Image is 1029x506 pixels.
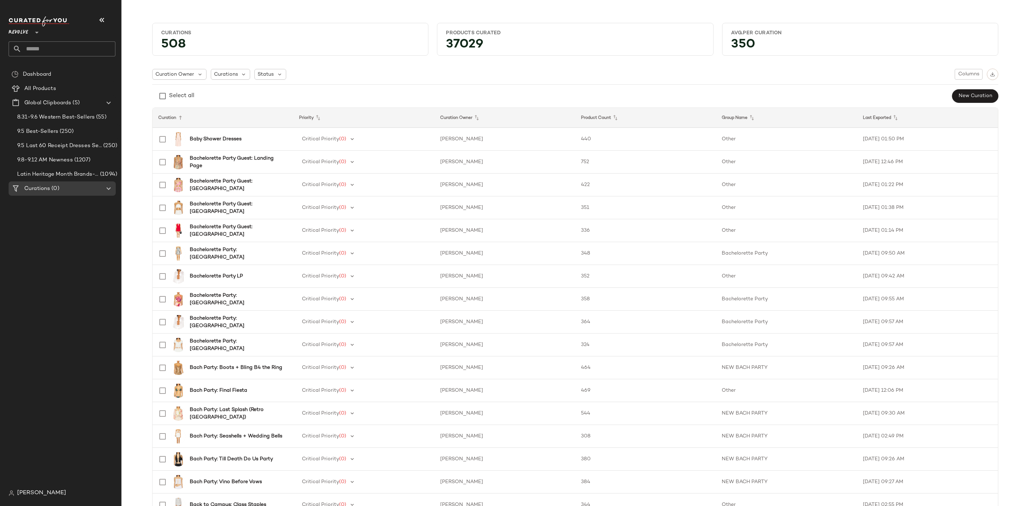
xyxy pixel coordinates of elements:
[434,219,575,242] td: [PERSON_NAME]
[190,455,273,463] b: Bach Party: Till Death Do Us Party
[339,182,346,187] span: (0)
[725,39,995,52] div: 350
[95,113,106,121] span: (55)
[171,132,185,146] img: LOVF-WD4477_V1.jpg
[716,265,857,288] td: Other
[434,334,575,356] td: [PERSON_NAME]
[190,387,247,394] b: Bach Party: Final Fiesta
[434,288,575,311] td: [PERSON_NAME]
[857,425,998,448] td: [DATE] 02:49 PM
[575,471,716,494] td: 384
[190,223,285,238] b: Bachelorette Party Guest: [GEOGRAPHIC_DATA]
[857,356,998,379] td: [DATE] 09:26 AM
[731,30,989,36] div: Avg.per Curation
[302,479,339,485] span: Critical Priority
[171,361,185,375] img: ROFR-WS337_V1.jpg
[302,342,339,347] span: Critical Priority
[716,402,857,425] td: NEW BACH PARTY
[190,155,285,170] b: Bachelorette Party Guest: Landing Page
[434,448,575,471] td: [PERSON_NAME]
[434,311,575,334] td: [PERSON_NAME]
[575,379,716,402] td: 469
[339,342,346,347] span: (0)
[952,89,998,103] button: New Curation
[171,246,185,261] img: PGEO-WD37_V1.jpg
[857,108,998,128] th: Last Exported
[171,406,185,421] img: BENE-WS156_V1.jpg
[17,113,95,121] span: 8.31-9.6 Western Best-Sellers
[716,471,857,494] td: NEW BACH PARTY
[716,242,857,265] td: Bachelorette Party
[339,365,346,370] span: (0)
[575,402,716,425] td: 544
[716,356,857,379] td: NEW BACH PARTY
[17,156,73,164] span: 9.8-9.12 AM Newness
[302,388,339,393] span: Critical Priority
[716,379,857,402] td: Other
[575,174,716,196] td: 422
[302,456,339,462] span: Critical Priority
[17,489,66,497] span: [PERSON_NAME]
[9,16,69,26] img: cfy_white_logo.C9jOOHJF.svg
[857,128,998,151] td: [DATE] 01:50 PM
[716,334,857,356] td: Bachelorette Party
[171,178,185,192] img: PEXR-WS25_V1.jpg
[153,108,293,128] th: Curation
[190,364,282,371] b: Bach Party: Boots + Bling B4 the Ring
[434,425,575,448] td: [PERSON_NAME]
[575,334,716,356] td: 324
[171,429,185,444] img: LOVF-WD4609_V1.jpg
[190,135,242,143] b: Baby Shower Dresses
[857,311,998,334] td: [DATE] 09:57 AM
[857,151,998,174] td: [DATE] 12:46 PM
[155,71,194,78] span: Curation Owner
[716,108,857,128] th: Group Name
[190,315,285,330] b: Bachelorette Party: [GEOGRAPHIC_DATA]
[339,434,346,439] span: (0)
[575,425,716,448] td: 308
[190,200,285,215] b: Bachelorette Party Guest: [GEOGRAPHIC_DATA]
[857,402,998,425] td: [DATE] 09:30 AM
[434,356,575,379] td: [PERSON_NAME]
[575,242,716,265] td: 348
[575,288,716,311] td: 358
[857,288,998,311] td: [DATE] 09:55 AM
[302,296,339,302] span: Critical Priority
[716,174,857,196] td: Other
[302,434,339,439] span: Critical Priority
[58,127,74,136] span: (250)
[302,136,339,142] span: Critical Priority
[339,319,346,325] span: (0)
[716,448,857,471] td: NEW BACH PARTY
[190,246,285,261] b: Bachelorette Party: [GEOGRAPHIC_DATA]
[171,315,185,329] img: LSPA-WS51_V1.jpg
[9,24,28,37] span: Revolve
[857,242,998,265] td: [DATE] 09:50 AM
[440,39,710,52] div: 37029
[302,251,339,256] span: Critical Priority
[434,108,575,128] th: Curation Owner
[155,39,425,52] div: 508
[575,311,716,334] td: 364
[24,85,56,93] span: All Products
[434,128,575,151] td: [PERSON_NAME]
[434,196,575,219] td: [PERSON_NAME]
[24,99,71,107] span: Global Clipboards
[102,142,117,150] span: (250)
[716,311,857,334] td: Bachelorette Party
[190,478,262,486] b: Bach Party: Vino Before Vows
[171,384,185,398] img: YLLR-WX5_V1.jpg
[339,159,346,165] span: (0)
[190,432,282,440] b: Bach Party: Seashells + Wedding Bells
[190,406,285,421] b: Bach Party: Last Splash (Retro [GEOGRAPHIC_DATA])
[857,448,998,471] td: [DATE] 09:26 AM
[575,219,716,242] td: 336
[171,224,185,238] img: ROWR-WD14_V1.jpg
[339,411,346,416] span: (0)
[434,242,575,265] td: [PERSON_NAME]
[955,69,983,80] button: Columns
[17,170,99,179] span: Latin Heritage Month Brands- DO NOT DELETE
[302,159,339,165] span: Critical Priority
[434,471,575,494] td: [PERSON_NAME]
[71,99,79,107] span: (5)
